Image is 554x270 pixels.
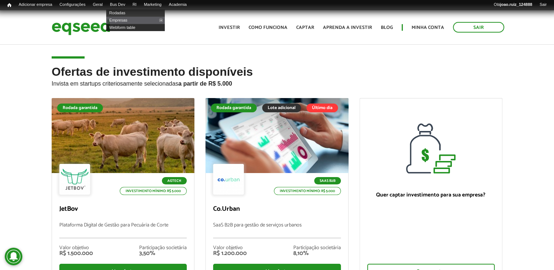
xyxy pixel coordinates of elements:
div: 3,50% [139,251,187,256]
div: R$ 1.200.000 [213,251,247,256]
a: Adicionar empresa [15,2,56,8]
a: Marketing [140,2,165,8]
p: Invista em startups criteriosamente selecionadas [52,78,502,87]
p: Plataforma Digital de Gestão para Pecuária de Corte [59,222,187,238]
p: Agtech [162,177,187,184]
a: Bus Dev [106,2,129,8]
p: JetBov [59,205,187,213]
a: Rodadas [106,9,165,16]
a: Início [4,2,15,9]
strong: a partir de R$ 5.000 [178,80,232,87]
p: Investimento mínimo: R$ 5.000 [274,187,341,195]
a: Captar [296,25,314,30]
a: Olájoao.ruiz_124888 [490,2,536,8]
a: Academia [165,2,190,8]
a: Investir [219,25,240,30]
a: Configurações [56,2,89,8]
a: Minha conta [412,25,444,30]
strong: joao.ruiz_124888 [500,2,532,7]
div: Valor objetivo [213,245,247,251]
div: Valor objetivo [59,245,93,251]
a: Como funciona [249,25,287,30]
h2: Ofertas de investimento disponíveis [52,65,502,98]
p: SaaS B2B [314,177,341,184]
a: Geral [89,2,106,8]
div: R$ 1.500.000 [59,251,93,256]
p: Co.Urban [213,205,341,213]
div: Rodada garantida [211,104,257,112]
div: Último dia [306,104,338,112]
div: Participação societária [139,245,187,251]
div: 8,10% [293,251,341,256]
p: SaaS B2B para gestão de serviços urbanos [213,222,341,238]
p: Quer captar investimento para sua empresa? [367,192,495,198]
a: Aprenda a investir [323,25,372,30]
div: Participação societária [293,245,341,251]
p: Investimento mínimo: R$ 5.000 [120,187,187,195]
a: Sair [536,2,550,8]
div: Lote adicional [262,104,301,112]
a: Sair [453,22,504,33]
div: Rodada garantida [57,104,103,112]
a: RI [129,2,140,8]
img: EqSeed [52,18,110,37]
a: Blog [381,25,393,30]
span: Início [7,3,11,8]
